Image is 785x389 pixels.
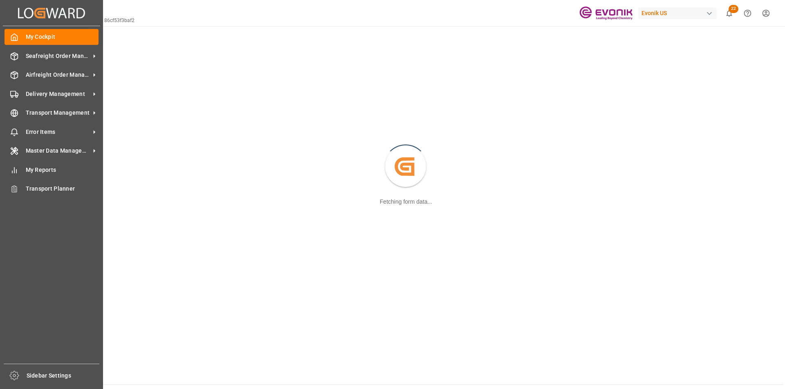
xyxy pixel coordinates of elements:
a: Transport Planner [4,181,99,197]
button: show 22 new notifications [720,4,738,22]
span: Seafreight Order Management [26,52,90,60]
span: Master Data Management [26,147,90,155]
span: Transport Planner [26,184,99,193]
span: Error Items [26,128,90,136]
span: My Cockpit [26,33,99,41]
a: My Reports [4,162,99,178]
img: Evonik-brand-mark-Deep-Purple-RGB.jpeg_1700498283.jpeg [579,6,632,20]
span: Sidebar Settings [27,371,100,380]
span: Transport Management [26,109,90,117]
span: 22 [729,5,738,13]
span: My Reports [26,166,99,174]
div: Evonik US [638,7,717,19]
span: Airfreight Order Management [26,71,90,79]
button: Help Center [738,4,757,22]
a: My Cockpit [4,29,99,45]
span: Delivery Management [26,90,90,98]
button: Evonik US [638,5,720,21]
div: Fetching form data... [380,198,432,206]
